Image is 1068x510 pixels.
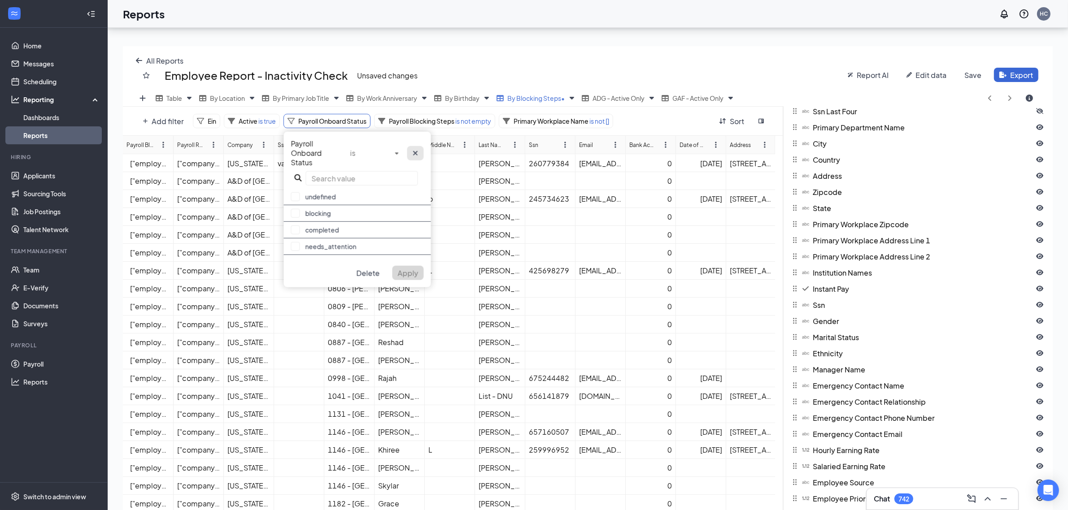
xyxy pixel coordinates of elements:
[784,136,1031,151] div: City
[529,391,571,401] div: 656141879
[629,159,672,168] div: 0
[579,141,593,149] div: Email
[1031,362,1049,376] button: eye-open icon
[784,313,1031,328] div: Gender
[130,159,170,168] div: ["employee_details"]
[177,391,220,401] div: ["company_defined_attributes","ssn","employee_details","payment_method"]
[784,265,1031,280] div: Institution Names
[730,159,772,168] div: [STREET_ADDRESS]
[1031,185,1049,199] button: eye-open icon
[11,247,98,255] div: Team Management
[177,302,220,311] div: ["company_defined_attributes","ssn","employee_details","payment_method"]
[227,409,270,419] div: [US_STATE] Foods LLC - EIN: [US_EMPLOYER_IDENTIFICATION_NUMBER]
[784,120,1031,135] div: Primary Department Name
[506,138,524,152] button: ellipsis-vertical icon
[813,445,880,455] span: Hourly Earning Rate
[197,90,260,107] div: By Location
[479,248,521,257] div: [PERSON_NAME]
[1031,265,1049,280] button: eye-open icon
[227,248,270,257] div: A&D of [GEOGRAPHIC_DATA] - EIN: [US_EMPLOYER_IDENTIFICATION_NUMBER]
[227,284,270,293] div: [US_STATE] Foods LLC - EIN: [US_EMPLOYER_IDENTIFICATION_NUMBER]
[23,185,100,203] a: Sourcing Tools
[680,373,722,383] div: [DATE]
[227,176,270,186] div: A&D of [GEOGRAPHIC_DATA] - EIN: [US_EMPLOYER_IDENTIFICATION_NUMBER]
[1010,70,1033,80] span: Export
[629,248,672,257] div: 0
[629,230,672,239] div: 0
[23,167,100,185] a: Applicants
[813,333,859,342] span: Marital Status
[284,238,431,255] div: needs_attention
[813,300,825,310] span: Ssn
[11,341,98,349] div: Payroll
[813,268,872,277] span: Institution Names
[177,409,220,419] div: ["company_defined_attributes","ssn","employee_details","payment_method"]
[227,230,270,239] div: A&D of [GEOGRAPHIC_DATA] - EIN: [US_EMPLOYER_IDENTIFICATION_NUMBER]
[730,391,772,401] div: [STREET_ADDRESS][PERSON_NAME]
[1031,217,1049,231] button: eye-open icon
[1031,475,1049,489] button: eye-open icon
[813,123,905,132] span: Primary Department Name
[298,117,366,125] span: Payroll Onboard Status
[177,320,220,329] div: ["company_defined_attributes","ssn","employee_details","payment_method"]
[629,373,672,383] div: 0
[137,68,155,82] button: regular-star icon
[11,153,98,161] div: Hiring
[152,117,184,126] span: Add filter
[130,176,170,186] div: ["employee_details"]
[165,70,348,81] span: Employee Report - Inactivity Check
[659,90,738,107] div: GAF - Active Only
[842,68,894,82] button: wand icon
[130,373,170,383] div: ["employee_details"]
[813,236,930,245] span: Primary Workplace Address Line 1
[344,90,432,107] div: By Work Anniversary
[629,391,672,401] div: 0
[154,138,172,152] button: ellipsis-vertical icon
[998,493,1009,504] svg: Minimize
[966,493,977,504] svg: ComposeMessage
[306,171,418,186] input: Search value
[784,346,1031,361] div: Ethnicity
[257,117,276,125] span: is true
[260,90,344,107] div: By Primary Job Title
[813,155,840,164] span: Country
[239,117,257,125] span: Active
[606,138,624,152] button: ellipsis-vertical icon
[730,194,772,203] div: [STREET_ADDRESS][PERSON_NAME]
[1031,169,1049,183] button: eye-open icon
[507,94,565,102] span: By Blocking Steps •
[398,268,418,277] span: Apply
[479,320,521,329] div: [PERSON_NAME]
[278,159,320,168] div: validated
[588,117,609,125] span: is not []
[23,55,100,73] a: Messages
[177,194,220,203] div: ["company_defined_attributes","ssn","employee_details","payment_method"]
[291,139,344,167] span: Payroll Onboard Status
[959,68,987,82] button: undefined icon
[1031,394,1049,409] button: eye-open icon
[23,373,100,391] a: Reports
[357,268,380,277] span: Delete
[784,249,1031,264] div: Primary Workplace Address Line 2
[1037,480,1059,501] div: Open Intercom Messenger
[580,90,659,107] div: ADG - Active Only
[428,141,455,149] div: Middle Name
[378,337,421,347] div: Reshad
[784,362,1031,377] div: Manager Name
[579,373,622,383] div: [EMAIL_ADDRESS][DOMAIN_NAME]
[1019,9,1029,19] svg: QuestionInfo
[479,230,521,239] div: [PERSON_NAME]
[378,284,421,293] div: [PERSON_NAME]
[629,194,672,203] div: 0
[11,95,20,104] svg: Analysis
[680,266,722,275] div: [DATE]
[166,94,182,102] span: Table
[208,117,216,125] span: Ein
[1040,10,1048,17] div: HC
[227,391,270,401] div: [US_STATE] Foods LLC - EIN: [US_EMPLOYER_IDENTIFICATION_NUMBER]
[629,266,672,275] div: 0
[123,90,1053,107] div: Views
[454,117,491,125] span: is not empty
[753,114,769,128] button: sidebar-flip icon
[629,212,672,221] div: 0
